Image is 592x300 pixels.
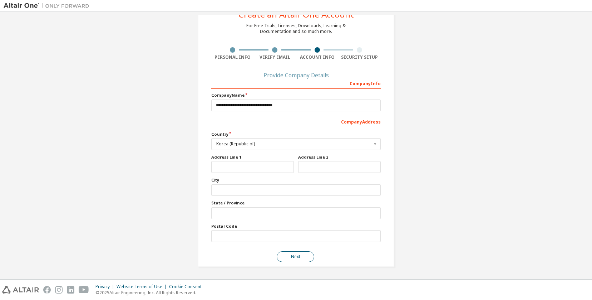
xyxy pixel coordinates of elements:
[254,54,296,60] div: Verify Email
[211,177,381,183] label: City
[117,284,169,290] div: Website Terms of Use
[211,73,381,77] div: Provide Company Details
[95,284,117,290] div: Privacy
[79,286,89,294] img: youtube.svg
[246,23,346,34] div: For Free Trials, Licenses, Downloads, Learning & Documentation and so much more.
[216,142,372,146] div: Korea (Republic of)
[211,200,381,206] label: State / Province
[238,10,354,19] div: Create an Altair One Account
[2,286,39,294] img: altair_logo.svg
[277,251,314,262] button: Next
[43,286,51,294] img: facebook.svg
[298,154,381,160] label: Address Line 2
[211,223,381,229] label: Postal Code
[55,286,63,294] img: instagram.svg
[211,116,381,127] div: Company Address
[296,54,339,60] div: Account Info
[67,286,74,294] img: linkedin.svg
[4,2,93,9] img: Altair One
[211,92,381,98] label: Company Name
[211,154,294,160] label: Address Line 1
[169,284,206,290] div: Cookie Consent
[211,54,254,60] div: Personal Info
[211,131,381,137] label: Country
[95,290,206,296] p: © 2025 Altair Engineering, Inc. All Rights Reserved.
[211,77,381,89] div: Company Info
[339,54,381,60] div: Security Setup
